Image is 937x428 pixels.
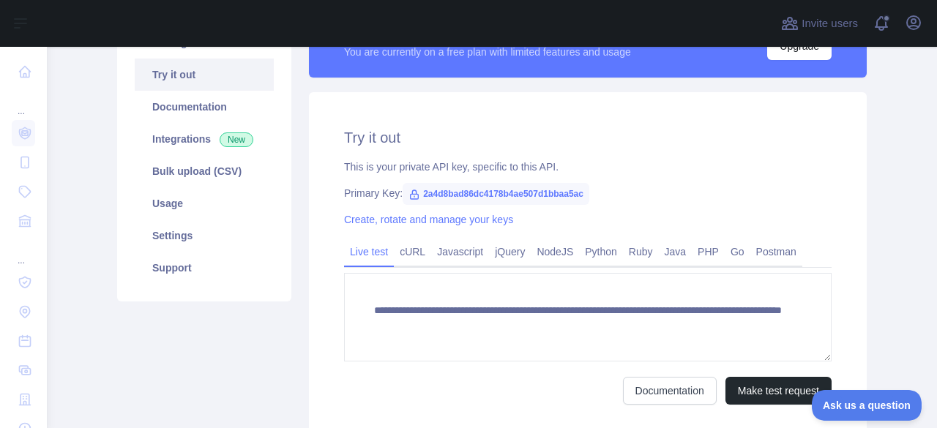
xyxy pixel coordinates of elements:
[725,240,750,263] a: Go
[623,377,717,405] a: Documentation
[344,214,513,225] a: Create, rotate and manage your keys
[344,127,832,148] h2: Try it out
[489,240,531,263] a: jQuery
[135,252,274,284] a: Support
[135,187,274,219] a: Usage
[135,155,274,187] a: Bulk upload (CSV)
[344,159,832,174] div: This is your private API key, specific to this API.
[220,132,253,147] span: New
[579,240,623,263] a: Python
[802,15,858,32] span: Invite users
[135,59,274,91] a: Try it out
[431,240,489,263] a: Javascript
[659,240,693,263] a: Java
[394,240,431,263] a: cURL
[623,240,659,263] a: Ruby
[692,240,725,263] a: PHP
[778,12,861,35] button: Invite users
[750,240,802,263] a: Postman
[344,45,631,59] div: You are currently on a free plan with limited features and usage
[725,377,832,405] button: Make test request
[135,219,274,252] a: Settings
[344,186,832,200] div: Primary Key:
[12,88,35,117] div: ...
[403,183,589,205] span: 2a4d8bad86dc4178b4ae507d1bbaa5ac
[531,240,579,263] a: NodeJS
[812,390,922,421] iframe: Toggle Customer Support
[344,240,394,263] a: Live test
[12,237,35,266] div: ...
[135,91,274,123] a: Documentation
[135,123,274,155] a: Integrations New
